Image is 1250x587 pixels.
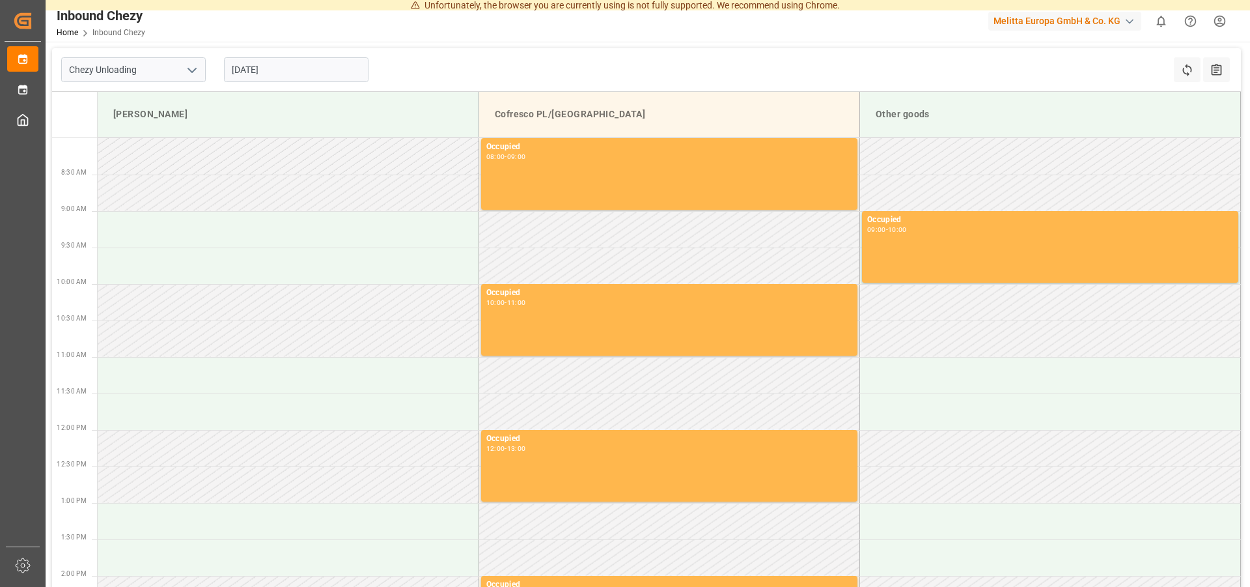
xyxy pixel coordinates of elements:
[507,446,526,451] div: 13:00
[867,227,886,233] div: 09:00
[988,12,1141,31] div: Melitta Europa GmbH & Co. KG
[886,227,888,233] div: -
[108,102,468,126] div: [PERSON_NAME]
[486,141,852,154] div: Occupied
[57,388,87,395] span: 11:30 AM
[505,154,507,160] div: -
[57,28,78,37] a: Home
[486,154,505,160] div: 08:00
[490,102,849,126] div: Cofresco PL/[GEOGRAPHIC_DATA]
[486,446,505,451] div: 12:00
[505,300,507,306] div: -
[888,227,907,233] div: 10:00
[1146,7,1176,36] button: show 0 new notifications
[57,351,87,358] span: 11:00 AM
[505,446,507,451] div: -
[61,242,87,249] span: 9:30 AM
[57,424,87,431] span: 12:00 PM
[57,278,87,285] span: 10:00 AM
[507,154,526,160] div: 09:00
[57,315,87,322] span: 10:30 AM
[61,169,87,176] span: 8:30 AM
[867,214,1233,227] div: Occupied
[1176,7,1205,36] button: Help Center
[61,534,87,541] span: 1:30 PM
[486,287,852,300] div: Occupied
[61,205,87,212] span: 9:00 AM
[182,60,201,80] button: open menu
[61,497,87,504] span: 1:00 PM
[224,57,368,82] input: DD.MM.YYYY
[486,433,852,446] div: Occupied
[988,8,1146,33] button: Melitta Europa GmbH & Co. KG
[507,300,526,306] div: 11:00
[57,461,87,468] span: 12:30 PM
[57,6,145,25] div: Inbound Chezy
[870,102,1230,126] div: Other goods
[61,570,87,577] span: 2:00 PM
[61,57,206,82] input: Type to search/select
[486,300,505,306] div: 10:00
